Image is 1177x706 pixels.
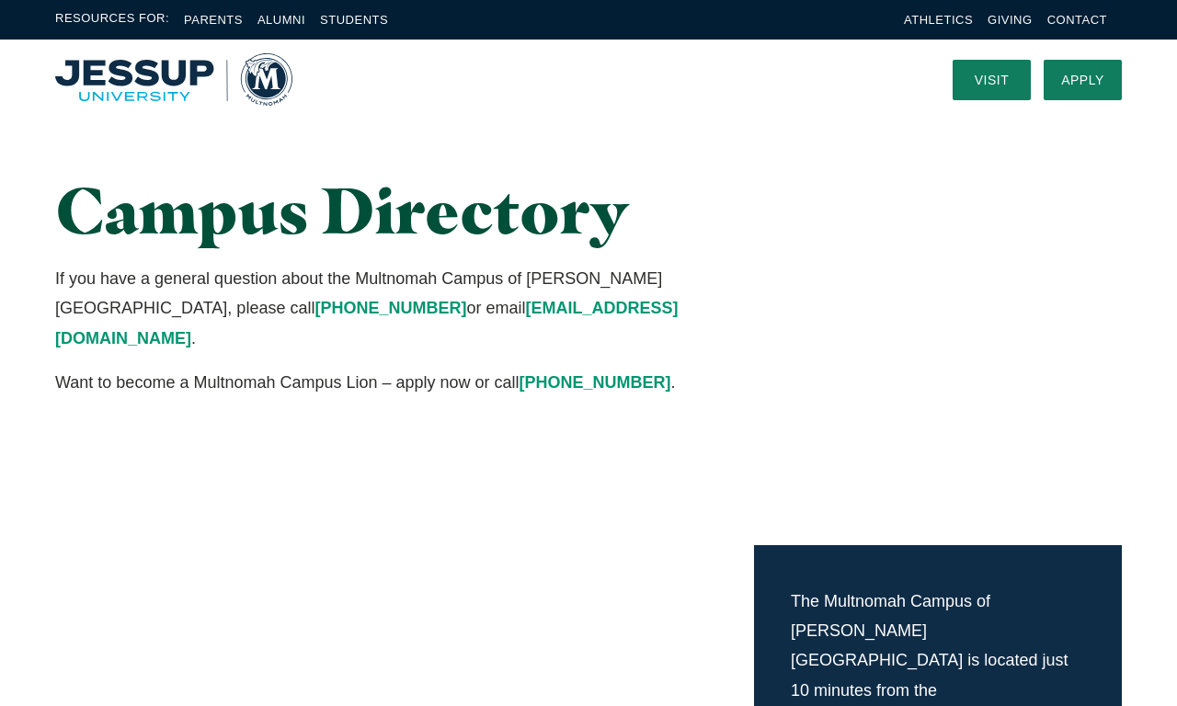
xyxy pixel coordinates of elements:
[55,175,755,245] h1: Campus Directory
[1047,13,1107,27] a: Contact
[55,264,755,353] p: If you have a general question about the Multnomah Campus of [PERSON_NAME][GEOGRAPHIC_DATA], plea...
[1044,60,1122,100] a: Apply
[988,13,1033,27] a: Giving
[55,368,755,397] p: Want to become a Multnomah Campus Lion – apply now or call .
[320,13,388,27] a: Students
[184,13,243,27] a: Parents
[314,299,466,317] a: [PHONE_NUMBER]
[55,53,292,107] img: Multnomah University Logo
[257,13,305,27] a: Alumni
[55,53,292,107] a: Home
[953,60,1031,100] a: Visit
[55,299,678,347] a: [EMAIL_ADDRESS][DOMAIN_NAME]
[904,13,973,27] a: Athletics
[520,373,671,392] a: [PHONE_NUMBER]
[55,9,169,30] span: Resources For:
